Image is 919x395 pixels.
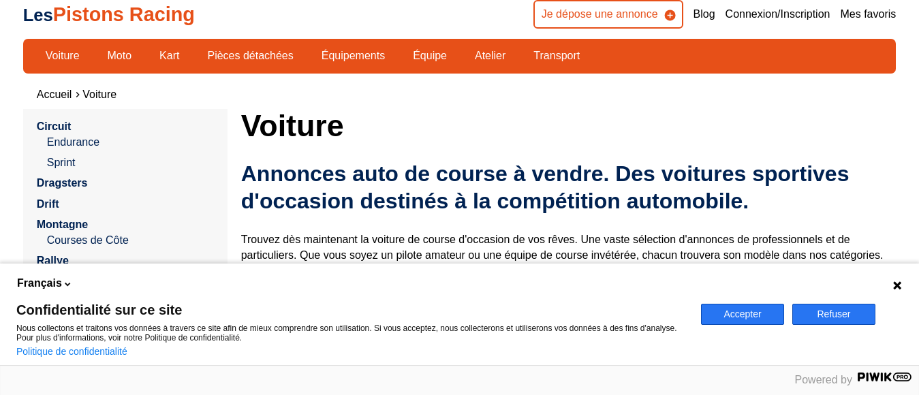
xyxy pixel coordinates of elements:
[795,374,853,385] span: Powered by
[404,44,456,67] a: Équipe
[840,7,896,22] a: Mes favoris
[47,155,214,170] a: Sprint
[37,121,72,132] a: Circuit
[37,255,69,266] a: Rallye
[47,135,214,150] a: Endurance
[47,233,214,248] a: Courses de Côte
[37,198,59,210] a: Drift
[525,44,589,67] a: Transport
[17,276,62,291] span: Français
[37,219,89,230] a: Montagne
[151,44,188,67] a: Kart
[241,232,897,309] p: Trouvez dès maintenant la voiture de course d'occasion de vos rêves. Une vaste sélection d'annonc...
[23,3,195,25] a: LesPistons Racing
[726,7,830,22] a: Connexion/Inscription
[23,5,53,25] span: Les
[792,304,875,325] button: Refuser
[241,109,897,142] h1: Voiture
[16,303,685,317] span: Confidentialité sur ce site
[198,44,302,67] a: Pièces détachées
[37,89,72,100] a: Accueil
[37,177,88,189] a: Dragsters
[241,160,897,215] h2: Annonces auto de course à vendre. Des voitures sportives d'occasion destinés à la compétition aut...
[37,44,89,67] a: Voiture
[313,44,394,67] a: Équipements
[701,304,784,325] button: Accepter
[694,7,715,22] a: Blog
[99,44,141,67] a: Moto
[16,323,685,343] p: Nous collectons et traitons vos données à travers ce site afin de mieux comprendre son utilisatio...
[82,89,116,100] a: Voiture
[16,346,127,357] a: Politique de confidentialité
[466,44,514,67] a: Atelier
